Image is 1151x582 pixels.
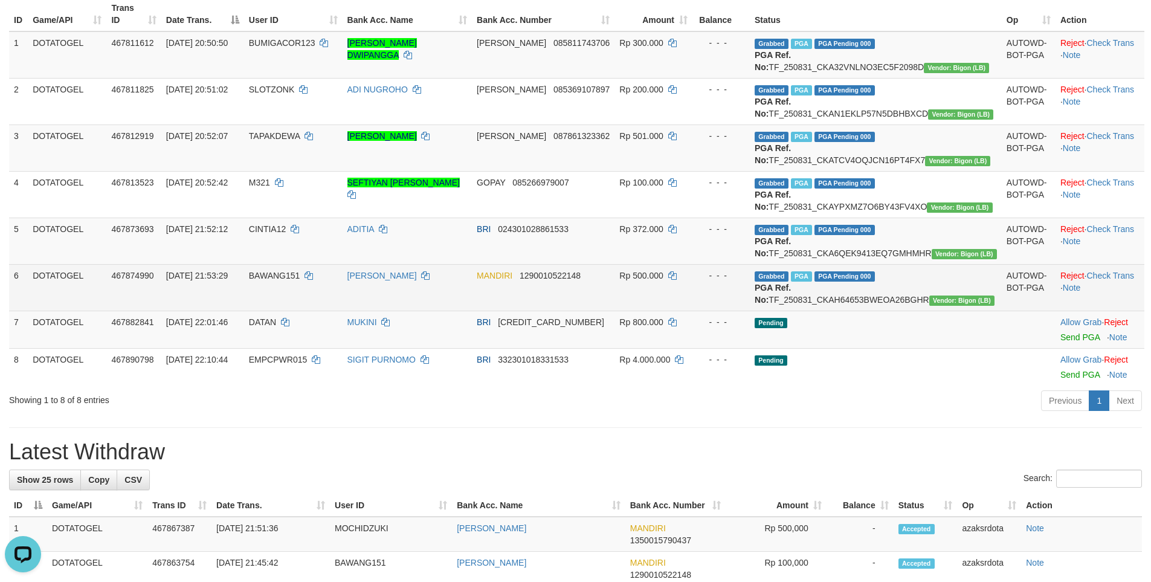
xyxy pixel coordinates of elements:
span: GOPAY [477,178,505,187]
a: ADITIA [347,224,374,234]
div: - - - [697,270,745,282]
span: EMPCPWR015 [249,355,307,364]
td: DOTATOGEL [28,78,106,124]
span: BUMIGACOR123 [249,38,315,48]
span: 467811612 [111,38,153,48]
b: PGA Ref. No: [755,143,791,165]
a: [PERSON_NAME] DWIPANGGA [347,38,417,60]
td: DOTATOGEL [28,171,106,218]
span: 467882841 [111,317,153,327]
span: PGA Pending [814,271,875,282]
span: Marked by azaksrdota [791,225,812,235]
b: PGA Ref. No: [755,283,791,305]
span: MANDIRI [630,523,666,533]
span: Marked by azaksrdota [791,85,812,95]
b: PGA Ref. No: [755,236,791,258]
span: PGA Pending [814,225,875,235]
span: Rp 372.000 [619,224,663,234]
span: Accepted [898,524,935,534]
td: AUTOWD-BOT-PGA [1002,218,1056,264]
span: Copy 1290010522148 to clipboard [520,271,581,280]
td: DOTATOGEL [47,517,147,552]
span: [PERSON_NAME] [477,131,546,141]
span: BRI [477,224,491,234]
td: 8 [9,348,28,386]
td: 3 [9,124,28,171]
td: · · [1056,171,1144,218]
a: Note [1063,143,1081,153]
span: TAPAKDEWA [249,131,300,141]
span: Copy [88,475,109,485]
span: Rp 800.000 [619,317,663,327]
span: MANDIRI [630,558,666,567]
a: Note [1026,523,1044,533]
td: · · [1056,218,1144,264]
td: · · [1056,264,1144,311]
a: [PERSON_NAME] [457,523,526,533]
span: PGA Pending [814,39,875,49]
a: Allow Grab [1060,317,1101,327]
span: Pending [755,318,787,328]
a: Check Trans [1086,85,1134,94]
span: [DATE] 22:01:46 [166,317,228,327]
a: Show 25 rows [9,470,81,490]
a: Check Trans [1086,38,1134,48]
span: CSV [124,475,142,485]
a: Reject [1060,271,1085,280]
span: 467812919 [111,131,153,141]
span: [DATE] 22:10:44 [166,355,228,364]
span: Vendor URL: https://dashboard.q2checkout.com/secure [932,249,997,259]
th: Amount: activate to sort column ascending [726,494,826,517]
span: Vendor URL: https://dashboard.q2checkout.com/secure [927,202,992,213]
th: Trans ID: activate to sort column ascending [147,494,211,517]
h1: Latest Withdraw [9,440,1142,464]
a: [PERSON_NAME] [347,271,417,280]
td: AUTOWD-BOT-PGA [1002,78,1056,124]
span: Vendor URL: https://dashboard.q2checkout.com/secure [924,63,989,73]
span: Marked by azaksrdota [791,39,812,49]
td: 1 [9,517,47,552]
a: Reject [1060,131,1085,141]
span: [DATE] 20:50:50 [166,38,228,48]
td: 467867387 [147,517,211,552]
td: 2 [9,78,28,124]
span: Vendor URL: https://dashboard.q2checkout.com/secure [925,156,990,166]
span: Rp 200.000 [619,85,663,94]
span: 467873693 [111,224,153,234]
a: Check Trans [1086,178,1134,187]
td: AUTOWD-BOT-PGA [1002,171,1056,218]
a: Check Trans [1086,224,1134,234]
span: PGA Pending [814,85,875,95]
td: DOTATOGEL [28,31,106,79]
span: Pending [755,355,787,366]
span: Copy 332301018331533 to clipboard [498,355,569,364]
b: PGA Ref. No: [755,50,791,72]
span: Rp 300.000 [619,38,663,48]
span: Copy 085369107897 to clipboard [553,85,610,94]
span: 467813523 [111,178,153,187]
td: DOTATOGEL [28,124,106,171]
div: - - - [697,223,745,235]
td: · [1056,311,1144,348]
td: AUTOWD-BOT-PGA [1002,31,1056,79]
span: Grabbed [755,178,788,189]
td: azaksrdota [957,517,1021,552]
td: TF_250831_CKAN1EKLP57N5DBHBXCD [750,78,1002,124]
a: Previous [1041,390,1089,411]
span: Show 25 rows [17,475,73,485]
td: 6 [9,264,28,311]
td: DOTATOGEL [28,218,106,264]
span: Grabbed [755,85,788,95]
th: ID: activate to sort column descending [9,494,47,517]
div: - - - [697,83,745,95]
td: · [1056,348,1144,386]
span: Copy 085811743706 to clipboard [553,38,610,48]
span: · [1060,317,1104,327]
td: TF_250831_CKAH64653BWEOA26BGHR [750,264,1002,311]
span: PGA Pending [814,132,875,142]
a: Note [1063,283,1081,293]
td: 1 [9,31,28,79]
span: [DATE] 21:52:12 [166,224,228,234]
td: Rp 500,000 [726,517,826,552]
a: 1 [1089,390,1109,411]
